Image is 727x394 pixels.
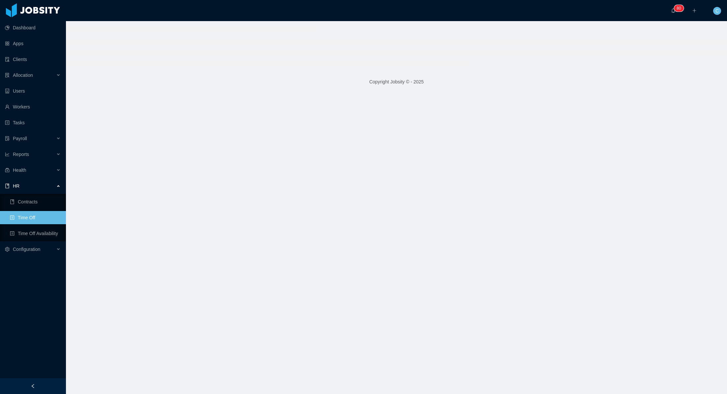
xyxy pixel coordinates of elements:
[5,73,10,77] i: icon: solution
[13,167,26,173] span: Health
[5,168,10,172] i: icon: medicine-box
[13,247,40,252] span: Configuration
[10,227,61,240] a: icon: profileTime Off Availability
[5,152,10,157] i: icon: line-chart
[679,5,681,12] p: 0
[715,7,719,15] span: C
[5,100,61,113] a: icon: userWorkers
[5,136,10,141] i: icon: file-protect
[5,84,61,98] a: icon: robotUsers
[10,211,61,224] a: icon: profileTime Off
[677,5,679,12] p: 8
[5,116,61,129] a: icon: profileTasks
[674,5,683,12] sup: 80
[671,8,676,13] i: icon: bell
[13,152,29,157] span: Reports
[66,71,727,93] footer: Copyright Jobsity © - 2025
[5,21,61,34] a: icon: pie-chartDashboard
[13,183,19,189] span: HR
[13,136,27,141] span: Payroll
[5,184,10,188] i: icon: book
[5,247,10,252] i: icon: setting
[13,73,33,78] span: Allocation
[5,37,61,50] a: icon: appstoreApps
[10,195,61,208] a: icon: bookContracts
[692,8,697,13] i: icon: plus
[5,53,61,66] a: icon: auditClients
